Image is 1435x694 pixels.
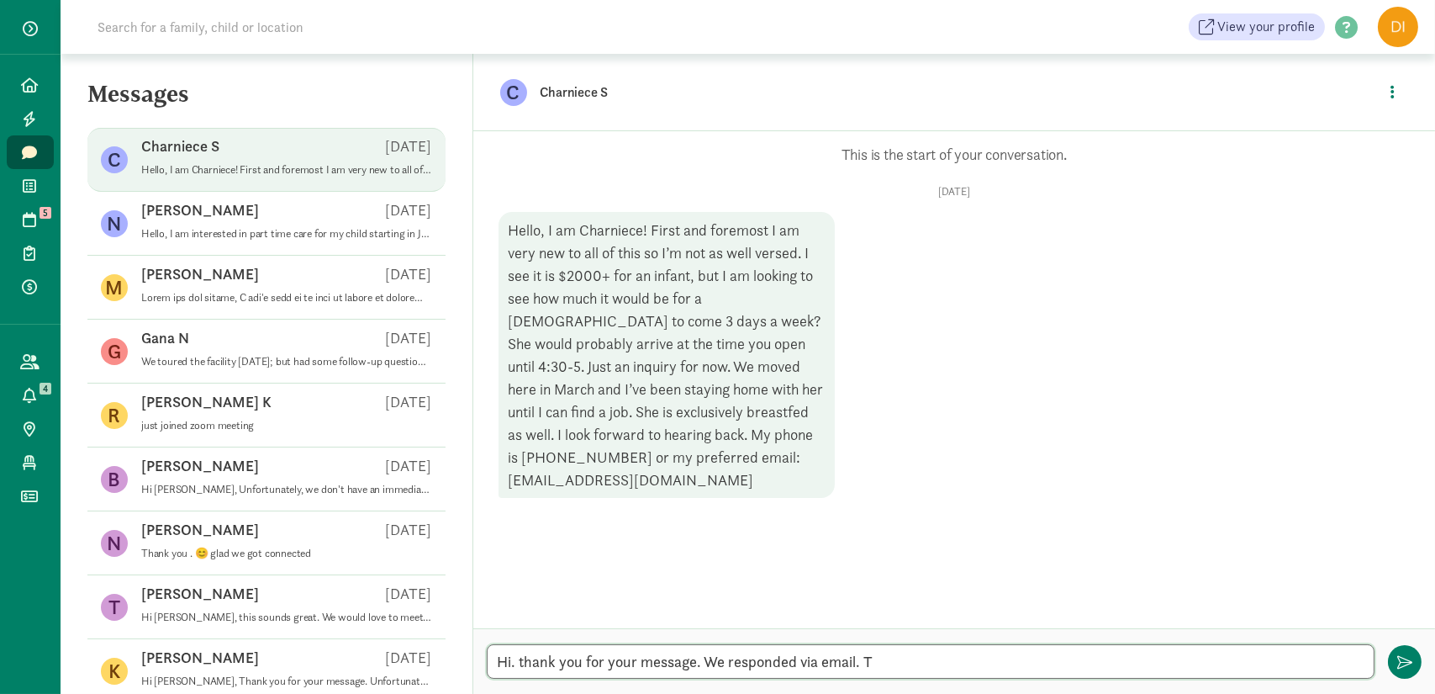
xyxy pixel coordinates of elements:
figure: K [101,658,128,685]
div: Hello, I am Charniece! First and foremost I am very new to all of this so I’m not as well versed.... [499,212,835,498]
figure: T [101,594,128,621]
p: [DATE] [386,264,432,284]
h5: Messages [61,81,472,121]
p: [PERSON_NAME] [141,200,259,220]
figure: C [101,146,128,173]
p: [DATE] [499,185,1411,199]
figure: G [101,338,128,365]
p: [PERSON_NAME] [141,264,259,284]
p: Thank you . 😊 glad we got connected [141,547,432,560]
p: [DATE] [386,648,432,668]
p: [PERSON_NAME] [141,520,259,540]
p: Hello, I am Charniece! First and foremost I am very new to all of this so I’m not as well versed.... [141,163,432,177]
p: [PERSON_NAME] [141,648,259,668]
p: just joined zoom meeting [141,419,432,432]
p: [DATE] [386,200,432,220]
span: View your profile [1217,17,1315,37]
p: We toured the facility [DATE]; but had some follow-up questions. We hope someone can answer the q... [141,355,432,368]
figure: N [101,210,128,237]
p: Hi [PERSON_NAME], Unfortunately, we don't have an immediate opening for that age group, but we do... [141,483,432,496]
p: Lorem ips dol sitame, C adi'e sedd ei te inci ut labore et dolorem aliquae adminimv quisnost. Ex ... [141,291,432,305]
span: 4 [40,383,51,395]
p: Charniece S [541,81,1070,104]
figure: B [101,466,128,493]
a: View your profile [1189,13,1325,40]
a: 4 [7,379,54,412]
p: This is the start of your conversation. [499,145,1411,165]
figure: R [101,402,128,429]
p: [PERSON_NAME] [141,584,259,604]
span: 5 [40,207,51,219]
p: Hi [PERSON_NAME], Thank you for your message. Unfortunately, we offer full time care (rates) only... [141,675,432,688]
p: [PERSON_NAME] K [141,392,272,412]
p: Hi [PERSON_NAME], this sounds great. We would love to meet [PERSON_NAME], so we are happy to have... [141,611,432,624]
p: [DATE] [386,328,432,348]
p: [DATE] [386,136,432,156]
p: [DATE] [386,456,432,476]
p: [DATE] [386,392,432,412]
p: [DATE] [386,520,432,540]
p: Gana N [141,328,189,348]
figure: C [500,79,527,106]
p: Hello, I am interested in part time care for my child starting in January. Is this something you ... [141,227,432,241]
input: Search for a family, child or location [87,10,559,44]
figure: N [101,530,128,557]
a: 5 [7,203,54,236]
p: [PERSON_NAME] [141,456,259,476]
p: Charniece S [141,136,219,156]
p: [DATE] [386,584,432,604]
figure: M [101,274,128,301]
